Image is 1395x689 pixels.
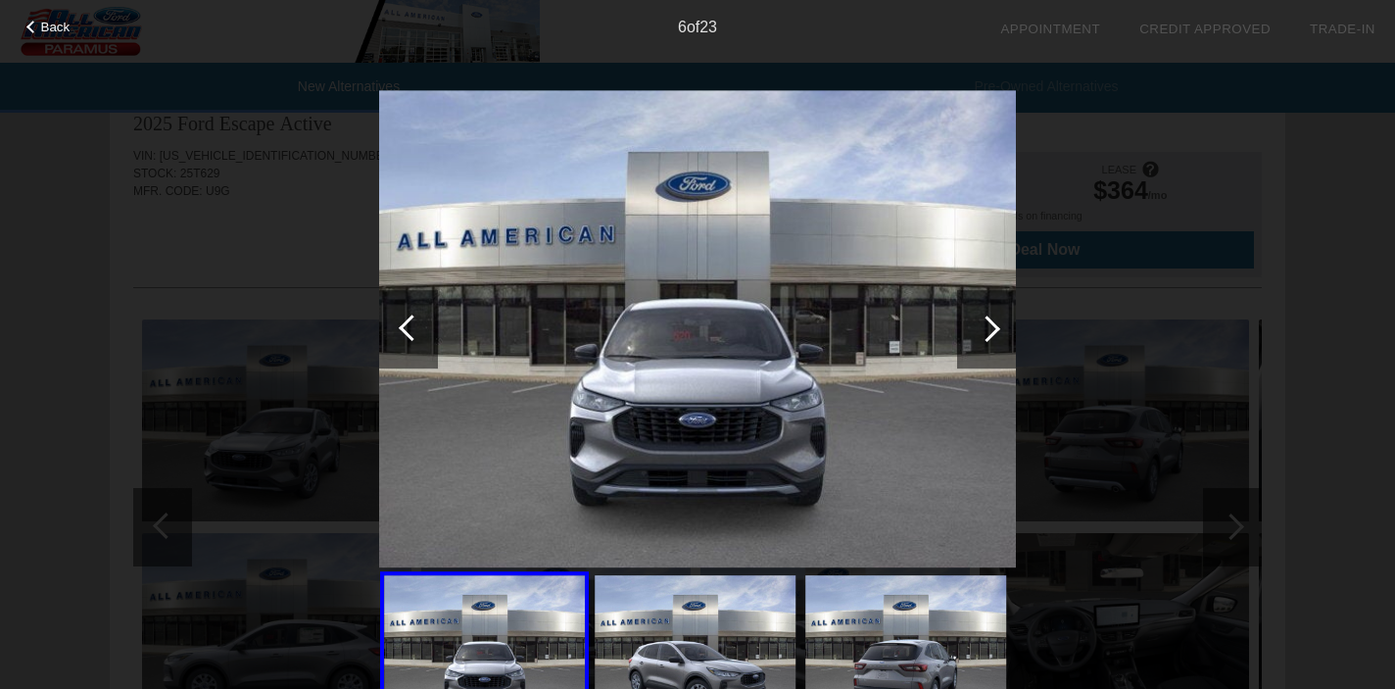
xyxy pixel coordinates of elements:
[41,20,71,34] span: Back
[699,19,717,35] span: 23
[1310,22,1375,36] a: Trade-In
[379,90,1016,568] img: 6.jpg
[1000,22,1100,36] a: Appointment
[1139,22,1271,36] a: Credit Approved
[678,19,687,35] span: 6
